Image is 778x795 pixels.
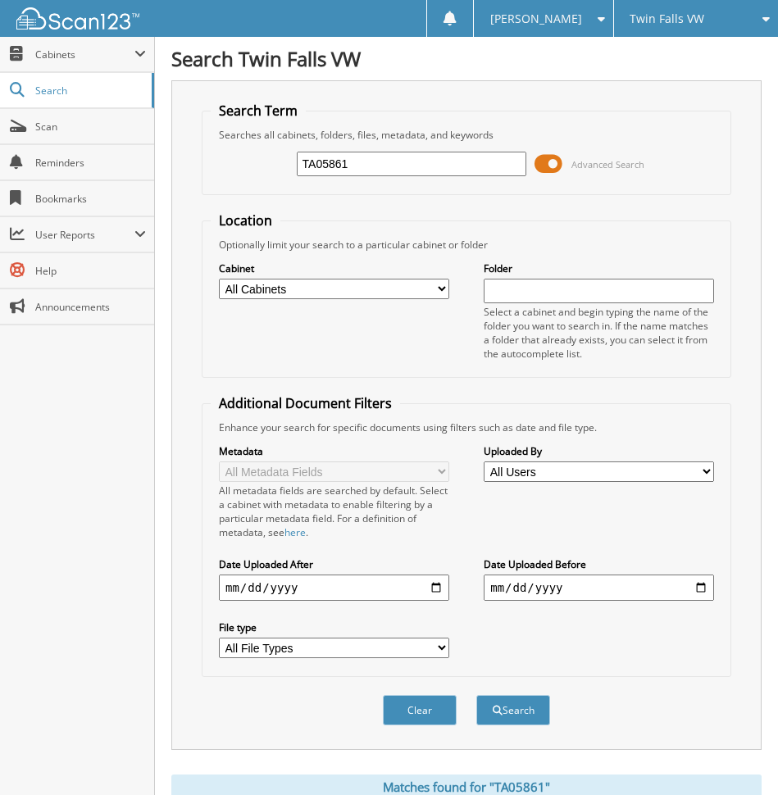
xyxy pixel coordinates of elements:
[211,420,722,434] div: Enhance your search for specific documents using filters such as date and file type.
[219,444,449,458] label: Metadata
[484,557,714,571] label: Date Uploaded Before
[35,264,146,278] span: Help
[571,158,644,170] span: Advanced Search
[219,575,449,601] input: start
[16,7,139,30] img: scan123-logo-white.svg
[219,484,449,539] div: All metadata fields are searched by default. Select a cabinet with metadata to enable filtering b...
[35,120,146,134] span: Scan
[219,261,449,275] label: Cabinet
[219,620,449,634] label: File type
[35,84,143,98] span: Search
[35,300,146,314] span: Announcements
[211,238,722,252] div: Optionally limit your search to a particular cabinet or folder
[484,444,714,458] label: Uploaded By
[211,128,722,142] div: Searches all cabinets, folders, files, metadata, and keywords
[484,305,714,361] div: Select a cabinet and begin typing the name of the folder you want to search in. If the name match...
[35,48,134,61] span: Cabinets
[630,14,704,24] span: Twin Falls VW
[211,211,280,229] legend: Location
[490,14,582,24] span: [PERSON_NAME]
[484,575,714,601] input: end
[476,695,550,725] button: Search
[219,557,449,571] label: Date Uploaded After
[35,156,146,170] span: Reminders
[35,228,134,242] span: User Reports
[211,102,306,120] legend: Search Term
[284,525,306,539] a: here
[171,45,762,72] h1: Search Twin Falls VW
[211,394,400,412] legend: Additional Document Filters
[383,695,457,725] button: Clear
[35,192,146,206] span: Bookmarks
[484,261,714,275] label: Folder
